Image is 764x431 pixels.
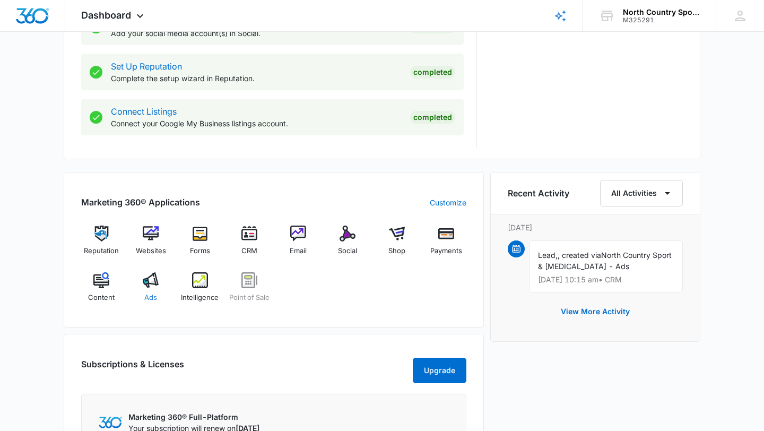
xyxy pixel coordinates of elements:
[229,292,270,303] span: Point of Sale
[410,111,455,124] div: Completed
[180,226,221,264] a: Forms
[558,251,601,260] span: , created via
[144,292,157,303] span: Ads
[377,226,418,264] a: Shop
[278,226,319,264] a: Email
[136,246,166,256] span: Websites
[430,197,466,208] a: Customize
[128,411,259,423] p: Marketing 360® Full-Platform
[181,292,219,303] span: Intelligence
[190,246,210,256] span: Forms
[338,246,357,256] span: Social
[88,292,115,303] span: Content
[413,358,466,383] button: Upgrade
[538,251,558,260] span: Lead,
[81,196,200,209] h2: Marketing 360® Applications
[388,246,405,256] span: Shop
[81,226,122,264] a: Reputation
[623,8,700,16] div: account name
[290,246,307,256] span: Email
[81,358,184,379] h2: Subscriptions & Licenses
[327,226,368,264] a: Social
[229,272,270,311] a: Point of Sale
[131,226,171,264] a: Websites
[111,61,182,72] a: Set Up Reputation
[508,222,683,233] p: [DATE]
[81,272,122,311] a: Content
[81,10,131,21] span: Dashboard
[99,417,122,428] img: Marketing 360 Logo
[410,66,455,79] div: Completed
[426,226,466,264] a: Payments
[241,246,257,256] span: CRM
[111,106,177,117] a: Connect Listings
[180,272,221,311] a: Intelligence
[600,180,683,206] button: All Activities
[623,16,700,24] div: account id
[111,73,402,84] p: Complete the setup wizard in Reputation.
[111,118,402,129] p: Connect your Google My Business listings account.
[538,251,672,271] span: North Country Sport & [MEDICAL_DATA] - Ads
[550,299,640,324] button: View More Activity
[508,187,569,200] h6: Recent Activity
[84,246,119,256] span: Reputation
[131,272,171,311] a: Ads
[430,246,462,256] span: Payments
[111,28,402,39] p: Add your social media account(s) in Social.
[538,276,674,283] p: [DATE] 10:15 am • CRM
[229,226,270,264] a: CRM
